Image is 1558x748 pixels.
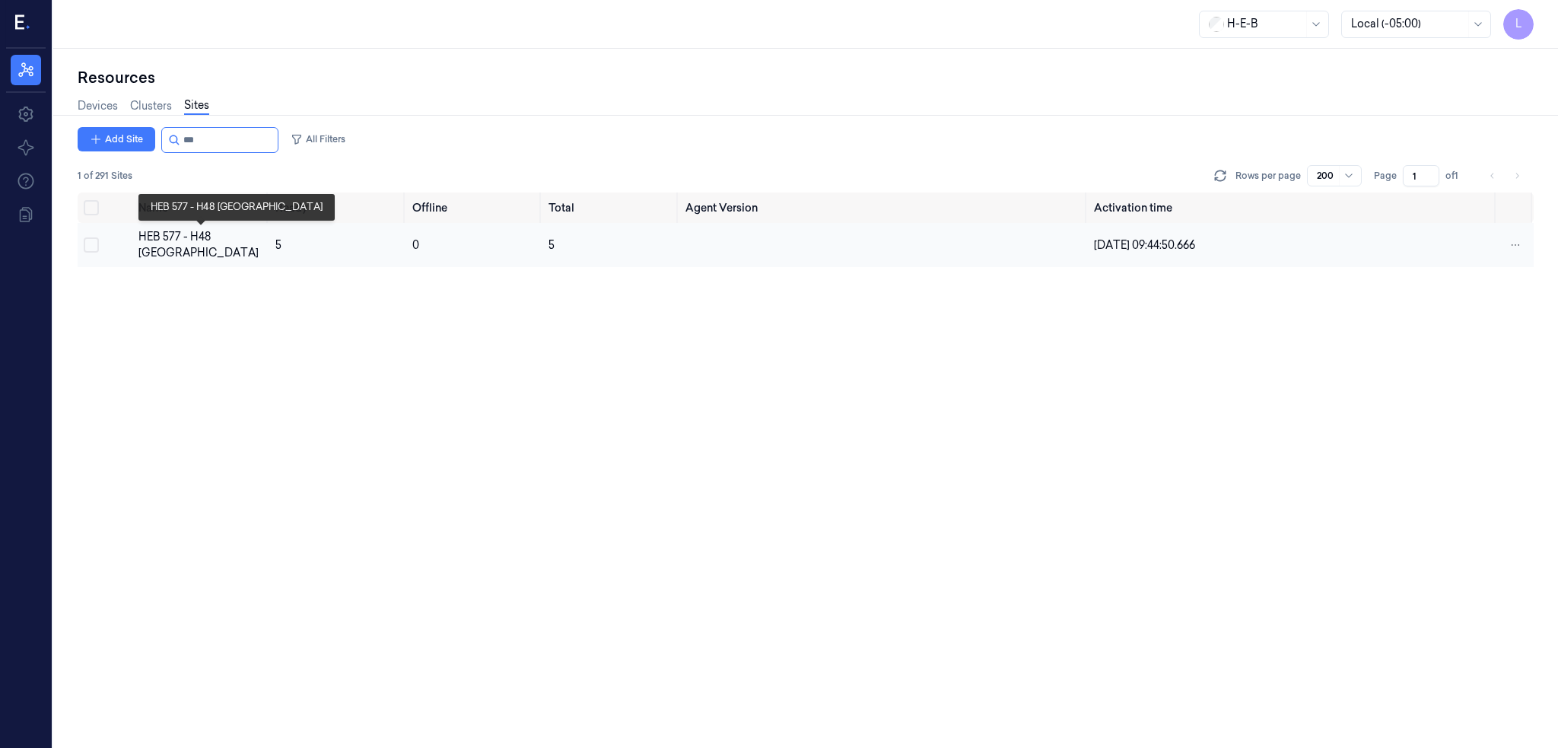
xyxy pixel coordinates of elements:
nav: pagination [1482,165,1528,186]
th: Ready [269,193,405,223]
span: 5 [275,238,281,252]
span: 5 [548,238,555,252]
th: Offline [406,193,543,223]
th: Agent Version [679,193,1088,223]
span: Page [1374,169,1397,183]
button: All Filters [285,127,351,151]
th: Name [132,193,270,223]
span: of 1 [1445,169,1470,183]
span: [DATE] 09:44:50.666 [1094,238,1195,252]
div: HEB 577 - H48 [GEOGRAPHIC_DATA] [138,229,264,261]
a: Devices [78,98,118,114]
th: Activation time [1088,193,1497,223]
button: L [1503,9,1534,40]
span: 0 [412,238,419,252]
button: Select all [84,200,99,215]
button: Add Site [78,127,155,151]
th: Total [542,193,679,223]
a: Clusters [130,98,172,114]
p: Rows per page [1235,169,1301,183]
a: Sites [184,97,209,115]
div: Resources [78,67,1534,88]
span: 1 of 291 Sites [78,169,132,183]
button: Select row [84,237,99,253]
